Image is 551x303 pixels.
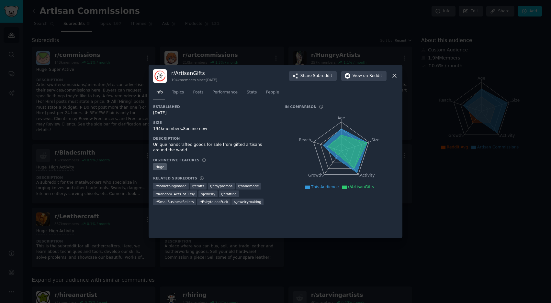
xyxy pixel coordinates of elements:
span: This Audience [311,185,339,189]
span: r/ handmade [238,184,259,188]
span: r/ Random_Acts_of_Etsy [155,192,195,196]
div: [DATE] [153,110,275,116]
span: Performance [212,90,238,95]
span: Info [155,90,163,95]
a: Performance [210,87,240,101]
div: 194k members since [DATE] [171,78,217,82]
tspan: Growth [308,173,322,178]
tspan: Size [371,137,379,142]
span: r/ crafting [221,192,237,196]
span: Topics [172,90,184,95]
span: r/ArtisanGifts [348,185,374,189]
span: r/ somethingimade [155,184,186,188]
h3: Established [153,104,275,109]
span: Posts [193,90,203,95]
a: Info [153,87,165,101]
tspan: Age [337,116,345,120]
a: Stats [244,87,259,101]
div: Unique handcrafted goods for sale from gifted artisans around the world. [153,142,275,153]
a: Topics [170,87,186,101]
span: r/ SmallBusinessSellers [155,200,194,204]
span: on Reddit [363,73,382,79]
span: Subreddit [313,73,332,79]
div: 194k members, 8 online now [153,126,275,132]
span: View [353,73,382,79]
span: People [266,90,279,95]
h3: Description [153,136,275,141]
h3: Distinctive Features [153,158,199,162]
span: r/ crafts [192,184,204,188]
span: Share [300,73,332,79]
tspan: Activity [360,173,375,178]
h3: r/ ArtisanGifts [171,70,217,77]
h3: In Comparison [285,104,317,109]
div: Huge [153,163,167,170]
tspan: Reach [299,137,311,142]
button: ShareSubreddit [289,71,337,81]
span: r/ jewelry [201,192,216,196]
span: Stats [247,90,257,95]
a: People [264,87,281,101]
img: ArtisanGifts [153,69,167,83]
span: r/ jewelrymaking [234,200,261,204]
a: Posts [191,87,206,101]
span: r/ etsypromos [210,184,232,188]
h3: Related Subreddits [153,176,197,180]
h3: Size [153,120,275,125]
button: Viewon Reddit [341,71,387,81]
span: r/ FairytaleasFuck [199,200,228,204]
